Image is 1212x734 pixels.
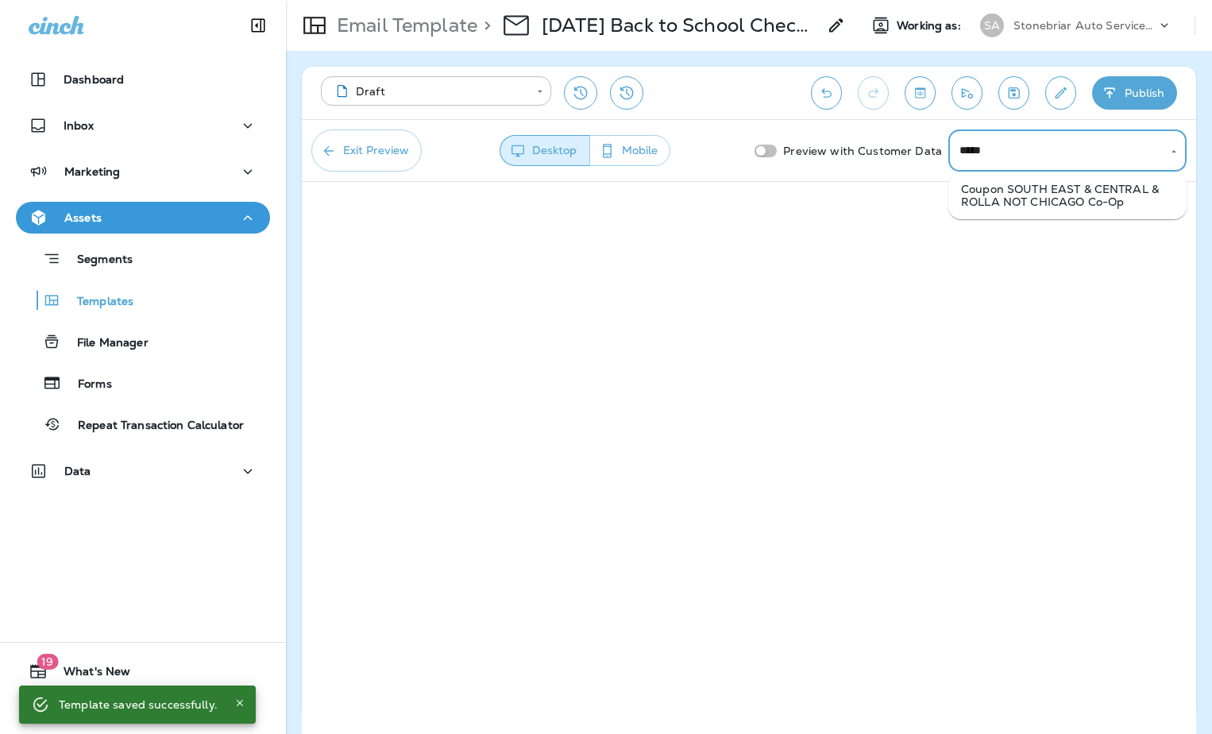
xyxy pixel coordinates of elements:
[16,156,270,187] button: Marketing
[951,76,982,110] button: Send test email
[48,665,130,684] span: What's New
[61,336,149,351] p: File Manager
[37,654,58,670] span: 19
[62,377,112,392] p: Forms
[16,202,270,234] button: Assets
[811,76,842,110] button: Undo
[777,138,948,164] p: Preview with Customer Data
[610,76,643,110] button: View Changelog
[16,693,270,725] button: Support
[64,73,124,86] p: Dashboard
[948,178,1187,213] li: Coupon SOUTH EAST & CENTRAL & ROLLA NOT CHICAGO Co-Op
[1167,145,1181,159] button: Close
[230,693,249,713] button: Close
[542,14,817,37] p: [DATE] Back to School Checklist ALL STORES
[330,14,477,37] p: Email Template
[16,408,270,441] button: Repeat Transaction Calculator
[236,10,280,41] button: Collapse Sidebar
[62,419,244,434] p: Repeat Transaction Calculator
[998,76,1029,110] button: Save
[64,165,120,178] p: Marketing
[16,284,270,317] button: Templates
[61,253,133,268] p: Segments
[564,76,597,110] button: Restore from previous version
[16,241,270,276] button: Segments
[332,83,526,99] div: Draft
[477,14,491,37] p: >
[64,465,91,477] p: Data
[1013,19,1156,32] p: Stonebriar Auto Services Group
[897,19,964,33] span: Working as:
[311,129,422,172] button: Exit Preview
[905,76,936,110] button: Toggle preview
[16,366,270,400] button: Forms
[64,211,102,224] p: Assets
[980,14,1004,37] div: SA
[16,455,270,487] button: Data
[59,690,218,719] div: Template saved successfully.
[589,135,670,166] button: Mobile
[16,64,270,95] button: Dashboard
[1045,76,1076,110] button: Edit details
[64,119,94,132] p: Inbox
[16,655,270,687] button: 19What's New
[542,14,817,37] div: 08/07/25 Back to School Checklist ALL STORES
[61,295,133,310] p: Templates
[16,110,270,141] button: Inbox
[1092,76,1177,110] button: Publish
[500,135,590,166] button: Desktop
[16,325,270,358] button: File Manager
